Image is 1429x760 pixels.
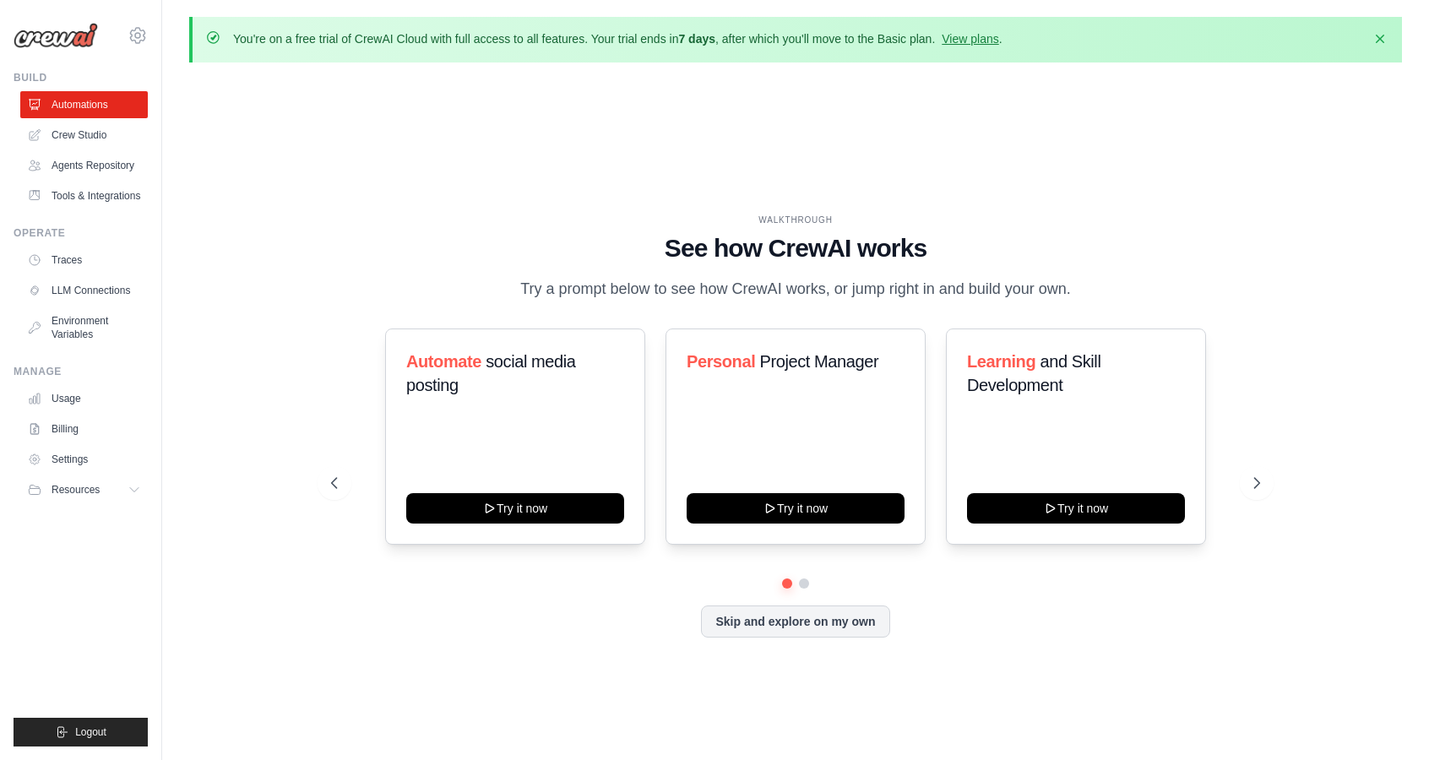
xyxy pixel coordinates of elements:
a: Usage [20,385,148,412]
span: Personal [687,352,755,371]
span: social media posting [406,352,576,394]
strong: 7 days [678,32,715,46]
button: Logout [14,718,148,746]
button: Try it now [687,493,905,524]
span: Automate [406,352,481,371]
span: Learning [967,352,1035,371]
button: Resources [20,476,148,503]
span: Logout [75,725,106,739]
p: Try a prompt below to see how CrewAI works, or jump right in and build your own. [512,277,1079,301]
span: Resources [52,483,100,497]
p: You're on a free trial of CrewAI Cloud with full access to all features. Your trial ends in , aft... [233,30,1002,47]
div: Build [14,71,148,84]
div: WALKTHROUGH [331,214,1261,226]
a: Environment Variables [20,307,148,348]
a: Settings [20,446,148,473]
a: LLM Connections [20,277,148,304]
a: View plans [942,32,998,46]
div: Manage [14,365,148,378]
button: Try it now [406,493,624,524]
span: Project Manager [759,352,878,371]
a: Billing [20,415,148,442]
h1: See how CrewAI works [331,233,1261,263]
a: Automations [20,91,148,118]
a: Tools & Integrations [20,182,148,209]
div: Operate [14,226,148,240]
a: Traces [20,247,148,274]
button: Try it now [967,493,1185,524]
button: Skip and explore on my own [701,605,889,638]
img: Logo [14,23,98,48]
a: Crew Studio [20,122,148,149]
a: Agents Repository [20,152,148,179]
